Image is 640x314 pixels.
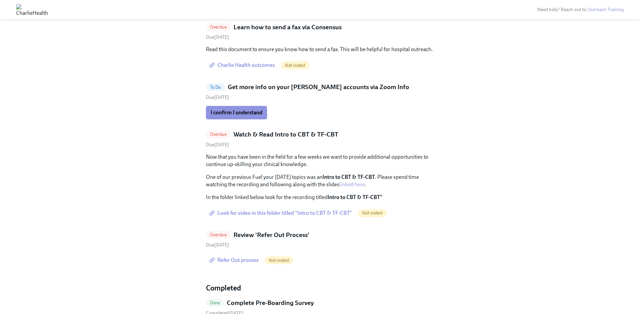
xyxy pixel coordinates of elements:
span: Overdue [206,232,231,237]
h4: Completed [206,283,434,293]
a: linked here [339,181,365,188]
p: Now that you have been in the field for a few weeks we want to provide additional opportunities t... [206,153,434,168]
a: OverdueReview 'Refer Out Process'Due[DATE] [206,231,434,248]
span: Overdue [206,25,231,30]
span: Overdue [206,132,231,137]
span: Tuesday, August 12th 2025, 7:00 am [206,142,229,148]
a: Refer Out process [206,253,263,267]
h5: Get more info on your [PERSON_NAME] accounts via Zoom Info [228,83,409,91]
h5: Watch & Read Intro to CBT & TF-CBT [233,130,338,139]
img: CharlieHealth [16,4,48,15]
a: Outreach Training [588,7,624,12]
span: Charlie Health outcomes [211,62,275,69]
a: Look for video in this folder titled "Intro to CBT & TF-CBT" [206,206,357,220]
span: Look for video in this folder titled "Intro to CBT & TF-CBT" [211,210,352,217]
a: Charlie Health outcomes [206,58,280,72]
a: To DoGet more info on your [PERSON_NAME] accounts via Zoom InfoDue[DATE] [206,83,434,101]
span: Thursday, August 14th 2025, 7:00 am [206,242,229,248]
span: Not visited [265,258,293,263]
span: Saturday, August 16th 2025, 7:00 am [206,94,229,100]
button: I confirm I understand [206,106,267,119]
span: Need help? Reach out to [537,7,624,12]
span: Not visited [358,210,387,215]
strong: Intro to CBT & TF-CBT" [328,194,382,200]
p: In the folder linked below look for the recording titled [206,194,434,201]
span: Refer Out process [211,257,259,264]
h5: Complete Pre-Boarding Survey [227,299,314,307]
a: OverdueLearn how to send a fax via ConsensusDue[DATE] [206,23,434,41]
span: Done [206,300,224,305]
h5: Review 'Refer Out Process' [233,231,309,239]
h5: Learn how to send a fax via Consensus [233,23,342,32]
strong: Intro to CBT & TF-CBT [323,174,375,180]
span: Saturday, August 2nd 2025, 7:00 am [206,34,229,40]
p: Read this document to ensure you know how to send a fax. This will be helpful for hospital outreach. [206,46,434,53]
p: One of our previous Fuel your [DATE] topics was an . Please spend time watching the recording and... [206,173,434,188]
span: I confirm I understand [211,109,262,116]
span: Not visited [281,63,309,68]
span: To Do [206,85,225,90]
a: OverdueWatch & Read Intro to CBT & TF-CBTDue[DATE] [206,130,434,148]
